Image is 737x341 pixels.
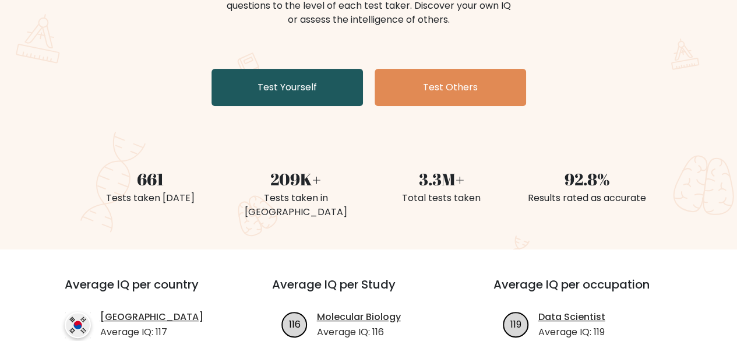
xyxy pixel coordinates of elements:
[510,317,521,331] text: 119
[65,312,91,338] img: country
[521,191,653,205] div: Results rated as accurate
[538,325,605,339] p: Average IQ: 119
[211,69,363,106] a: Test Yourself
[100,310,203,324] a: [GEOGRAPHIC_DATA]
[230,167,362,191] div: 209K+
[376,167,507,191] div: 3.3M+
[375,69,526,106] a: Test Others
[100,325,203,339] p: Average IQ: 117
[84,167,216,191] div: 661
[376,191,507,205] div: Total tests taken
[230,191,362,219] div: Tests taken in [GEOGRAPHIC_DATA]
[272,277,466,305] h3: Average IQ per Study
[317,310,401,324] a: Molecular Biology
[317,325,401,339] p: Average IQ: 116
[84,191,216,205] div: Tests taken [DATE]
[288,317,300,331] text: 116
[521,167,653,191] div: 92.8%
[65,277,230,305] h3: Average IQ per country
[538,310,605,324] a: Data Scientist
[493,277,687,305] h3: Average IQ per occupation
